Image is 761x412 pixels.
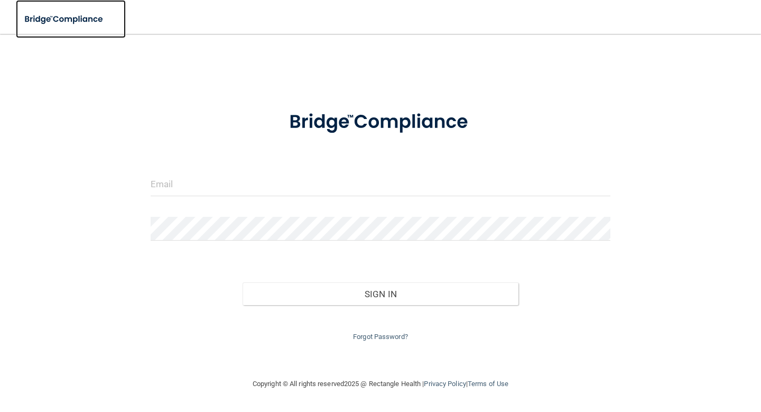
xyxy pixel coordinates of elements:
[151,172,610,196] input: Email
[270,97,491,147] img: bridge_compliance_login_screen.278c3ca4.svg
[578,337,748,379] iframe: Drift Widget Chat Controller
[353,333,408,341] a: Forgot Password?
[188,367,573,401] div: Copyright © All rights reserved 2025 @ Rectangle Health | |
[243,282,518,306] button: Sign In
[16,8,113,30] img: bridge_compliance_login_screen.278c3ca4.svg
[468,380,508,388] a: Terms of Use
[424,380,466,388] a: Privacy Policy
